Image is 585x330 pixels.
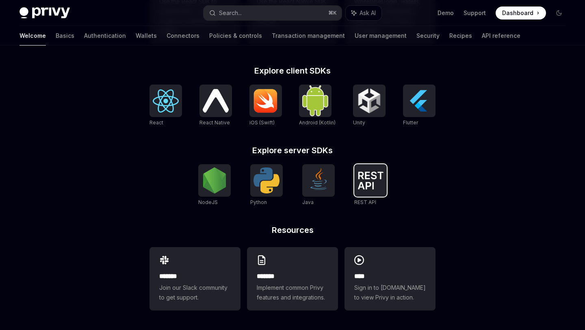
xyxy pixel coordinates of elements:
h2: Explore client SDKs [149,67,435,75]
span: React Native [199,119,230,126]
a: Android (Kotlin)Android (Kotlin) [299,85,336,127]
img: React [153,89,179,113]
span: Flutter [403,119,418,126]
a: Authentication [84,26,126,46]
a: NodeJSNodeJS [198,164,231,206]
span: Sign in to [DOMAIN_NAME] to view Privy in action. [354,283,426,302]
img: NodeJS [201,167,227,193]
a: UnityUnity [353,85,386,127]
span: ⌘ K [328,10,337,16]
a: Dashboard [496,7,546,20]
span: Android (Kotlin) [299,119,336,126]
img: Python [253,167,279,193]
button: Toggle dark mode [552,7,565,20]
span: Python [250,199,267,205]
a: ReactReact [149,85,182,127]
a: Demo [438,9,454,17]
a: Support [464,9,486,17]
span: iOS (Swift) [249,119,275,126]
a: iOS (Swift)iOS (Swift) [249,85,282,127]
div: Search... [219,8,242,18]
span: REST API [354,199,376,205]
span: Ask AI [360,9,376,17]
button: Ask AI [346,6,381,20]
button: Search...⌘K [204,6,341,20]
a: **** **Join our Slack community to get support. [149,247,240,310]
img: iOS (Swift) [253,89,279,113]
span: React [149,119,163,126]
a: **** **Implement common Privy features and integrations. [247,247,338,310]
img: dark logo [19,7,70,19]
a: API reference [482,26,520,46]
a: ****Sign in to [DOMAIN_NAME] to view Privy in action. [344,247,435,310]
a: Policies & controls [209,26,262,46]
img: Java [305,167,331,193]
img: Android (Kotlin) [302,85,328,116]
a: Transaction management [272,26,345,46]
a: REST APIREST API [354,164,387,206]
a: JavaJava [302,164,335,206]
a: Wallets [136,26,157,46]
span: NodeJS [198,199,218,205]
h2: Explore server SDKs [149,146,435,154]
span: Implement common Privy features and integrations. [257,283,328,302]
h2: Resources [149,226,435,234]
a: React NativeReact Native [199,85,232,127]
span: Dashboard [502,9,533,17]
a: PythonPython [250,164,283,206]
img: Unity [356,88,382,114]
span: Unity [353,119,365,126]
img: REST API [357,172,383,189]
a: Recipes [449,26,472,46]
span: Join our Slack community to get support. [159,283,231,302]
a: Welcome [19,26,46,46]
a: User management [355,26,407,46]
a: Security [416,26,440,46]
a: Basics [56,26,74,46]
span: Java [302,199,314,205]
a: Connectors [167,26,199,46]
img: React Native [203,89,229,112]
img: Flutter [406,88,432,114]
a: FlutterFlutter [403,85,435,127]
